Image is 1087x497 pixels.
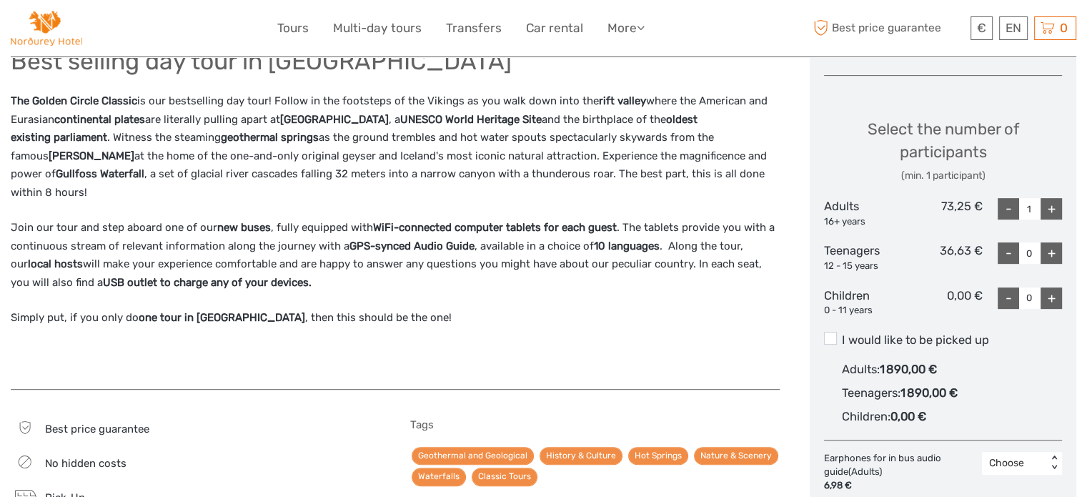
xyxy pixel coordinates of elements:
[11,219,780,292] p: Join our tour and step aboard one of our , fully equipped with . The tablets provide you with a c...
[277,18,309,39] a: Tours
[1041,287,1062,309] div: +
[824,332,1062,349] label: I would like to be picked up
[400,113,542,126] strong: UNESCO World Heritage Site
[594,240,660,252] strong: 10 languages
[11,94,137,107] strong: The Golden Circle Classic
[842,386,900,400] span: Teenagers :
[11,11,82,46] img: Norðurey Hótel
[1058,21,1070,35] span: 0
[54,113,145,126] strong: continental plates
[11,309,780,328] p: Simply put, if you only do , then this should be the one!
[412,468,466,486] a: Waterfalls
[998,198,1019,220] div: -
[446,18,502,39] a: Transfers
[824,260,903,273] div: 12 - 15 years
[903,287,983,318] div: 0,00 €
[349,240,475,252] strong: GPS-synced Audio Guide
[810,16,967,40] span: Best price guarantee
[842,410,890,423] span: Children :
[373,221,617,234] strong: WiFi-connected computer tablets for each guest
[11,46,780,76] h1: Best selling day tour in [GEOGRAPHIC_DATA]
[45,457,126,470] span: No hidden costs
[903,242,983,272] div: 36,63 €
[607,18,645,39] a: More
[280,113,389,126] strong: [GEOGRAPHIC_DATA]
[28,257,83,270] strong: local hosts
[998,242,1019,264] div: -
[900,386,958,400] span: 1 890,00 €
[998,287,1019,309] div: -
[903,198,983,228] div: 73,25 €
[11,92,780,202] p: is our bestselling day tour! Follow in the footsteps of the Vikings as you walk down into the whe...
[410,418,780,431] h5: Tags
[20,25,162,36] p: We're away right now. Please check back later!
[824,242,903,272] div: Teenagers
[824,118,1062,183] div: Select the number of participants
[977,21,986,35] span: €
[842,363,880,376] span: Adults :
[472,468,537,486] a: Classic Tours
[824,198,903,228] div: Adults
[628,447,688,465] a: Hot Springs
[824,169,1062,183] div: (min. 1 participant)
[1041,242,1062,264] div: +
[49,149,134,162] strong: [PERSON_NAME]
[56,167,144,180] strong: Gullfoss Waterfall
[989,456,1040,471] div: Choose
[139,311,305,324] strong: one tour in [GEOGRAPHIC_DATA]
[164,22,182,39] button: Open LiveChat chat widget
[999,16,1028,40] div: EN
[540,447,622,465] a: History & Culture
[412,447,534,465] a: Geothermal and Geological
[1048,456,1061,471] div: < >
[890,410,926,423] span: 0,00 €
[526,18,583,39] a: Car rental
[1041,198,1062,220] div: +
[824,304,903,318] div: 0 - 11 years
[824,479,975,493] div: 6,98 €
[880,363,937,376] span: 1 890,00 €
[45,423,149,436] span: Best price guarantee
[824,287,903,318] div: Children
[694,447,778,465] a: Nature & Scenery
[217,221,271,234] strong: new buses
[221,131,319,144] strong: geothermal springs
[824,215,903,229] div: 16+ years
[103,276,312,289] strong: USB outlet to charge any of your devices.
[333,18,422,39] a: Multi-day tours
[824,452,982,493] div: Earphones for in bus audio guide (Adults)
[599,94,646,107] strong: rift valley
